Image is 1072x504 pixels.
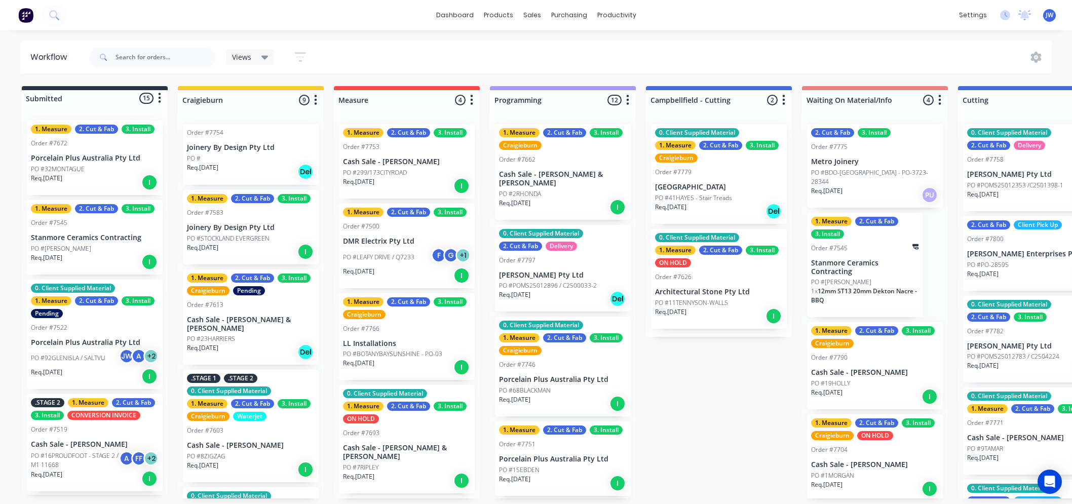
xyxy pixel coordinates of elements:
[590,333,623,342] div: 3. Install
[31,354,105,363] p: PO #92GLENISLA / SALTVU
[343,444,471,461] p: Cash Sale - [PERSON_NAME] & [PERSON_NAME]
[655,246,696,255] div: 1. Measure
[967,418,1004,428] div: Order #7771
[343,310,386,319] div: Craigieburn
[811,339,854,348] div: Craigieburn
[499,475,530,484] p: Req. [DATE]
[807,322,943,409] div: 1. Measure2. Cut & Fab3. InstallCraigieburnOrder #7790Cash Sale - [PERSON_NAME]PO #19HOLLYReq.[DA...
[967,313,1010,322] div: 2. Cut & Fab
[609,291,626,307] div: Del
[499,440,535,449] div: Order #7751
[811,326,852,335] div: 1. Measure
[31,470,62,479] p: Req. [DATE]
[655,288,783,296] p: Architectural Stone Pty Ltd
[811,460,939,469] p: Cash Sale - [PERSON_NAME]
[27,200,163,275] div: 1. Measure2. Cut & Fab3. InstallOrder #7545Stanmore Ceramics ContractingPO #[PERSON_NAME]Req.[DATE]I
[967,220,1010,229] div: 2. Cut & Fab
[499,360,535,369] div: Order #7746
[387,402,430,411] div: 2. Cut & Fab
[387,128,430,137] div: 2. Cut & Fab
[546,242,577,251] div: Delivery
[811,445,848,454] div: Order #7704
[857,431,893,440] div: ON HOLD
[499,242,542,251] div: 2. Cut & Fab
[183,124,319,185] div: Order #7754Joinery By Design Pty LtdPO #Req.[DATE]Del
[811,418,852,428] div: 1. Measure
[143,348,159,364] div: + 2
[31,398,64,407] div: .STAGE 2
[187,399,227,408] div: 1. Measure
[811,471,854,480] p: PO #1MORGAN
[655,203,686,212] p: Req. [DATE]
[858,128,891,137] div: 3. Install
[499,141,542,150] div: Craigieburn
[655,153,698,163] div: Craigieburn
[187,441,315,450] p: Cash Sale - [PERSON_NAME]
[343,463,378,472] p: PO #7RIPLEY
[811,287,818,295] span: 1 x
[343,158,471,166] p: Cash Sale - [PERSON_NAME]
[453,178,470,194] div: I
[967,155,1004,164] div: Order #7758
[31,253,62,262] p: Req. [DATE]
[499,155,535,164] div: Order #7662
[967,300,1051,309] div: 0. Client Supplied Material
[655,193,732,203] p: PO #41HAYES - Stair Treads
[122,125,155,134] div: 3. Install
[655,128,739,137] div: 0. Client Supplied Material
[655,258,691,267] div: ON HOLD
[499,386,551,395] p: PO #68BLACKMAN
[855,418,898,428] div: 2. Cut & Fab
[31,323,67,332] div: Order #7522
[434,128,467,137] div: 3. Install
[31,174,62,183] p: Req. [DATE]
[453,359,470,375] div: I
[902,418,935,428] div: 3. Install
[31,338,159,347] p: Porcelain Plus Australia Pty Ltd
[31,204,71,213] div: 1. Measure
[499,321,583,330] div: 0. Client Supplied Material
[116,47,216,67] input: Search for orders...
[119,348,134,364] div: JW
[31,309,63,318] div: Pending
[967,404,1008,413] div: 1. Measure
[31,139,67,148] div: Order #7672
[967,235,1004,244] div: Order #7800
[499,256,535,265] div: Order #7797
[499,199,530,208] p: Req. [DATE]
[183,370,319,482] div: .STAGE 1.STAGE 20. Client Supplied Material1. Measure2. Cut & Fab3. InstallCraigieburnWaterjetOrd...
[343,128,384,137] div: 1. Measure
[31,368,62,377] p: Req. [DATE]
[343,389,427,398] div: 0. Client Supplied Material
[343,429,379,438] div: Order #7693
[187,274,227,283] div: 1. Measure
[27,394,163,491] div: .STAGE 21. Measure2. Cut & Fab3. InstallCONVERSION INVOICEOrder #7519Cash Sale - [PERSON_NAME]PO ...
[495,225,631,312] div: 0. Client Supplied Material2. Cut & FabDeliveryOrder #7797[PERSON_NAME] Pty LtdPO #POMS25012896 /...
[18,8,33,23] img: Factory
[187,234,270,243] p: PO #STOCKLAND EVERGREEN
[499,455,627,463] p: Porcelain Plus Australia Pty Ltd
[655,141,696,150] div: 1. Measure
[27,280,163,390] div: 0. Client Supplied Material1. Measure2. Cut & Fab3. InstallPendingOrder #7522Porcelain Plus Austr...
[122,204,155,213] div: 3. Install
[1014,141,1045,150] div: Delivery
[590,128,623,137] div: 3. Install
[811,128,854,137] div: 2. Cut & Fab
[546,8,592,23] div: purchasing
[811,278,871,287] p: PO #[PERSON_NAME]
[499,290,530,299] p: Req. [DATE]
[499,128,540,137] div: 1. Measure
[187,300,223,309] div: Order #7613
[343,414,379,423] div: ON HOLD
[297,164,314,180] div: Del
[765,308,782,324] div: I
[27,121,163,195] div: 1. Measure2. Cut & Fab3. InstallOrder #7672Porcelain Plus Australia Pty LtdPO #32MONTAGUEReq.[DATE]I
[453,267,470,284] div: I
[131,451,146,466] div: FF
[233,286,265,295] div: Pending
[187,286,229,295] div: Craigieburn
[651,229,787,329] div: 0. Client Supplied Material1. Measure2. Cut & Fab3. InstallON HOLDOrder #7626Architectural Stone ...
[518,8,546,23] div: sales
[187,243,218,252] p: Req. [DATE]
[67,411,140,420] div: CONVERSION INVOICE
